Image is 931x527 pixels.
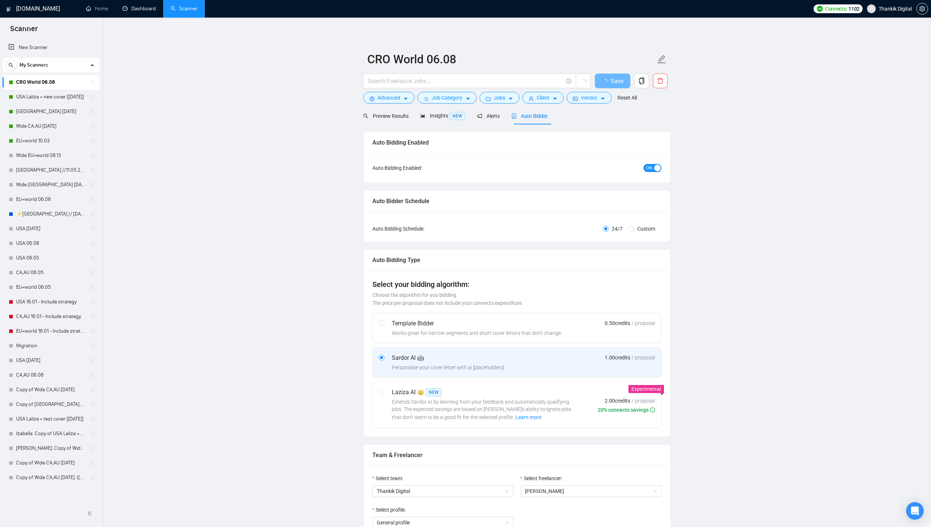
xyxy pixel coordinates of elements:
span: holder [90,197,96,202]
button: idcardVendorcaret-down [567,92,612,104]
span: holder [90,270,96,276]
span: holder [90,109,96,115]
li: New Scanner [3,40,100,55]
a: USA 16.01 - Include strategy [16,295,86,309]
span: 2.00 credits [605,397,630,405]
span: loading [602,79,611,85]
span: caret-down [403,96,408,101]
span: info-circle [650,407,655,412]
span: 👑 [417,388,424,397]
span: holder [90,431,96,437]
div: Team & Freelancer [372,445,661,466]
span: holder [90,358,96,363]
span: Client [537,94,549,102]
a: [GEOGRAPHIC_DATA] //11.05.2024// $1000+ [16,163,86,177]
a: Wide [GEOGRAPHIC_DATA] [DATE] [16,177,86,192]
a: EU+world 06.05 [16,280,86,295]
span: Scanner [4,23,44,39]
span: search [5,63,16,68]
a: USA Laliza + new cover [[DATE]] [16,90,86,104]
button: copy [634,74,649,88]
span: holder [90,416,96,422]
span: bars [424,96,429,101]
a: setting [916,6,928,12]
a: EU+world 06.08 [16,192,86,207]
input: Scanner name... [367,50,656,68]
span: folder [486,96,491,101]
span: holder [90,328,96,334]
div: Auto Bidding Type [372,250,661,270]
span: 1102 [848,5,860,13]
span: Job Category [432,94,462,102]
div: Works great for narrow segments and short cover letters that don't change. [392,329,562,337]
span: user [869,6,874,11]
a: ⚡️[GEOGRAPHIC_DATA] // [DATE] // (400$ +) [16,207,86,221]
span: Jobs [494,94,505,102]
button: delete [653,74,668,88]
span: holder [90,401,96,407]
span: Connects: [825,5,847,13]
span: Thankik Digital [377,486,509,497]
span: holder [90,182,96,188]
input: Search Freelance Jobs... [368,76,563,86]
label: Select freelancer: [521,474,562,482]
span: loading [580,79,586,86]
div: 20% connects savings [598,406,655,414]
a: USA 06.05 [16,251,86,265]
a: Reset All [617,94,637,102]
div: Open Intercom Messenger [906,502,924,520]
span: holder [90,153,96,158]
span: holder [90,475,96,481]
span: Select profile: [376,506,406,514]
a: USA [DATE] [16,221,86,236]
span: Preview Results [363,113,409,119]
span: setting [369,96,375,101]
span: holder [90,314,96,319]
span: holder [90,123,96,129]
span: holder [90,240,96,246]
button: setting [916,3,928,15]
button: barsJob Categorycaret-down [417,92,477,104]
span: search [363,113,368,119]
a: [PERSON_NAME]: Copy of Wide CA,AU [DATE] [16,441,86,456]
a: Izabella: Copy of USA Laliza + new cover [[DATE]] [16,426,86,441]
div: Auto Bidder Schedule [372,191,661,212]
span: Advanced [378,94,400,102]
a: CA,AU 16.01 - Include strategy [16,309,86,324]
span: Insights [420,113,465,119]
li: My Scanners [3,58,100,485]
div: Personalise your cover letter with ai [placeholders] [392,364,504,371]
a: Copy of [GEOGRAPHIC_DATA] Laliza + new cover [[DATE]] [16,397,86,412]
button: search [5,59,17,71]
span: holder [90,255,96,261]
button: userClientcaret-down [522,92,564,104]
span: Learn more [515,413,541,421]
a: USA Laliza + test cover [[DATE]] [16,412,86,426]
a: CA,AU 06.08 [16,368,86,382]
span: double-left [87,510,94,517]
span: Experimental [631,386,661,392]
span: info-circle [566,79,571,83]
span: My Scanners [19,58,48,72]
span: holder [90,226,96,232]
span: holder [90,387,96,393]
div: Auto Bidding Enabled [372,132,661,153]
span: Vendor [581,94,597,102]
span: caret-down [600,96,605,101]
span: notification [477,113,482,119]
a: EU+world 10.03 [16,134,86,148]
span: ON [646,164,652,172]
a: EU+world 16.01 - Include strategy [16,324,86,339]
a: New Scanner [8,40,94,55]
span: user [529,96,534,101]
a: CA,AU 06.05 [16,265,86,280]
span: holder [90,460,96,466]
button: settingAdvancedcaret-down [363,92,414,104]
button: Save [595,74,630,88]
span: idcard [573,96,578,101]
span: holder [90,79,96,85]
span: Alerts [477,113,500,119]
span: caret-down [508,96,513,101]
span: Extends Sardor AI by learning from your feedback and automatically qualifying jobs. The expected ... [392,399,571,420]
a: searchScanner [170,5,198,12]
